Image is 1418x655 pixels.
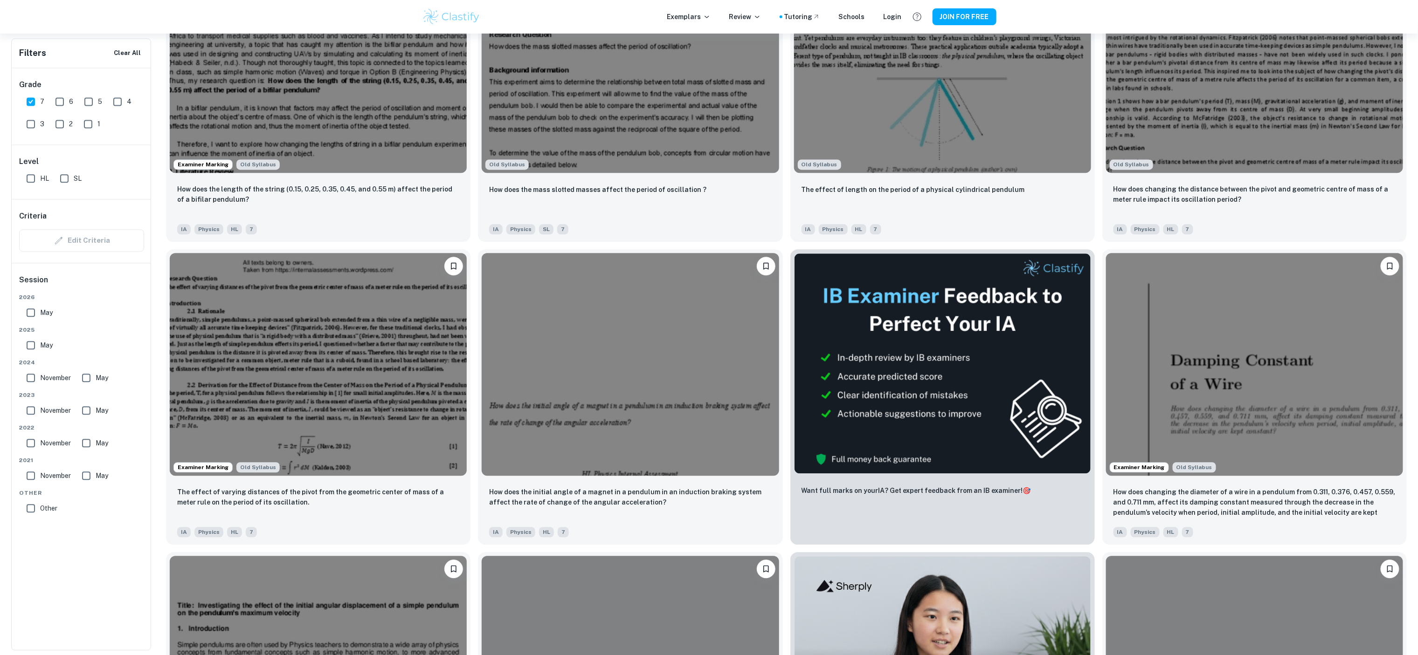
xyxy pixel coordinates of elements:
[798,159,841,170] div: Starting from the May 2025 session, the Physics IA requirements have changed. It's OK to refer to...
[1131,527,1160,537] span: Physics
[802,184,1025,195] p: The effect of length on the period of a physical cylindrical pendulum
[40,471,71,481] span: November
[422,7,481,26] img: Clastify logo
[489,487,771,507] p: How does the initial angle of a magnet in a pendulum in an induction braking system affect the ra...
[96,373,108,383] span: May
[819,224,848,234] span: Physics
[19,156,144,167] h6: Level
[729,12,761,22] p: Review
[1173,462,1216,472] div: Starting from the May 2025 session, the Physics IA requirements have changed. It's OK to refer to...
[489,184,706,195] p: How does the mass slotted masses affect the period of oscillation ?
[485,159,529,170] div: Starting from the May 2025 session, the Physics IA requirements have changed. It's OK to refer to...
[19,358,144,367] span: 2024
[1182,224,1193,234] span: 7
[74,173,82,184] span: SL
[1131,224,1160,234] span: Physics
[246,224,257,234] span: 7
[19,423,144,432] span: 2022
[1110,159,1153,170] div: Starting from the May 2025 session, the Physics IA requirements have changed. It's OK to refer to...
[177,527,191,537] span: IA
[96,471,108,481] span: May
[802,485,1031,496] p: Want full marks on your IA ? Get expert feedback from an IB examiner!
[1110,159,1153,170] span: Old Syllabus
[884,12,902,22] a: Login
[96,438,108,448] span: May
[177,184,459,205] p: How does the length of the string (0.15, 0.25, 0.35, 0.45, and 0.55 m) affect the period of a bif...
[539,224,553,234] span: SL
[97,119,100,129] span: 1
[839,12,865,22] a: Schools
[1023,487,1031,494] span: 🎯
[19,489,144,497] span: Other
[40,438,71,448] span: November
[790,249,1095,545] a: ThumbnailWant full marks on yourIA? Get expert feedback from an IB examiner!
[1114,184,1396,205] p: How does changing the distance between the pivot and geometric centre of mass of a meter rule imp...
[236,159,280,170] div: Starting from the May 2025 session, the Physics IA requirements have changed. It's OK to refer to...
[174,463,232,471] span: Examiner Marking
[802,224,815,234] span: IA
[19,391,144,399] span: 2023
[1114,527,1127,537] span: IA
[19,47,46,60] h6: Filters
[40,96,44,107] span: 7
[798,159,841,170] span: Old Syllabus
[1114,487,1396,519] p: How does changing the diameter of a wire in a pendulum from 0.311, 0.376, 0.457, 0.559, and 0.711...
[444,257,463,275] button: Please log in to bookmark exemplars
[19,293,144,301] span: 2026
[1182,527,1193,537] span: 7
[506,527,535,537] span: Physics
[177,224,191,234] span: IA
[246,527,257,537] span: 7
[98,96,102,107] span: 5
[111,46,143,60] button: Clear All
[69,96,73,107] span: 6
[1163,224,1178,234] span: HL
[1102,249,1407,545] a: Examiner MarkingStarting from the May 2025 session, the Physics IA requirements have changed. It'...
[40,173,49,184] span: HL
[794,253,1091,474] img: Thumbnail
[236,462,280,472] span: Old Syllabus
[1106,253,1403,476] img: Physics IA example thumbnail: How does changing the diameter of a wire
[933,8,996,25] button: JOIN FOR FREE
[1114,224,1127,234] span: IA
[166,249,470,545] a: Examiner MarkingStarting from the May 2025 session, the Physics IA requirements have changed. It'...
[227,224,242,234] span: HL
[478,249,782,545] a: Please log in to bookmark exemplarsHow does the initial angle of a magnet in a pendulum in an ind...
[127,96,131,107] span: 4
[667,12,711,22] p: Exemplars
[19,326,144,334] span: 2025
[40,119,44,129] span: 3
[40,373,71,383] span: November
[177,487,459,507] p: The effect of varying distances of the pivot from the geometric center of mass of a meter rule on...
[40,307,53,318] span: May
[1381,257,1399,275] button: Please log in to bookmark exemplars
[489,527,503,537] span: IA
[539,527,554,537] span: HL
[19,79,144,90] h6: Grade
[194,527,223,537] span: Physics
[69,119,73,129] span: 2
[851,224,866,234] span: HL
[506,224,535,234] span: Physics
[170,253,467,476] img: Physics IA example thumbnail: The effect of varying distances of the p
[482,253,779,476] img: Physics IA example thumbnail: How does the initial angle of a magnet i
[40,340,53,350] span: May
[227,527,242,537] span: HL
[784,12,820,22] a: Tutoring
[236,462,280,472] div: Starting from the May 2025 session, the Physics IA requirements have changed. It's OK to refer to...
[1110,463,1169,471] span: Examiner Marking
[1381,559,1399,578] button: Please log in to bookmark exemplars
[870,224,881,234] span: 7
[558,527,569,537] span: 7
[909,9,925,25] button: Help and Feedback
[40,503,57,513] span: Other
[19,456,144,464] span: 2021
[19,229,144,252] div: Criteria filters are unavailable when searching by topic
[757,559,775,578] button: Please log in to bookmark exemplars
[1173,462,1216,472] span: Old Syllabus
[96,405,108,416] span: May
